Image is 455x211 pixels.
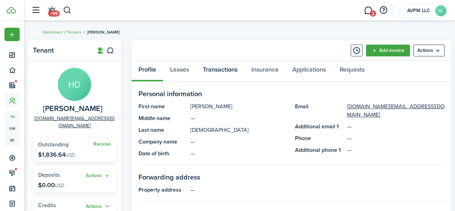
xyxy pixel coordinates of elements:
[244,61,285,82] a: Insurance
[65,152,75,159] span: USD
[86,202,111,210] button: Actions
[45,2,58,19] a: Notifications
[370,10,376,17] span: 2
[87,29,120,35] span: [PERSON_NAME]
[5,28,20,41] button: Open menu
[190,102,288,111] panel-main-description: [PERSON_NAME]
[139,114,187,122] panel-main-title: Middle name
[86,172,111,180] button: Actions
[67,29,82,35] a: Tenants
[42,29,62,35] a: Dashboard
[295,122,344,131] panel-main-title: Additional email 1
[190,114,288,122] panel-main-description: —
[295,134,344,143] panel-main-title: Phone
[5,111,20,122] a: tn
[333,61,372,82] a: Requests
[413,45,445,56] button: Open menu
[63,4,72,16] button: Search
[139,138,187,146] panel-main-title: Company name
[377,4,389,16] button: Open resource center
[33,115,116,129] a: [DOMAIN_NAME][EMAIL_ADDRESS][DOMAIN_NAME]
[295,102,344,119] panel-main-title: Email
[351,45,363,56] button: Timeline
[38,171,60,179] span: Deposits
[295,146,344,154] panel-main-title: Additional phone 1
[86,172,111,180] button: Open menu
[93,141,111,147] a: Receive
[5,134,20,146] a: sp
[285,61,333,82] a: Applications
[196,61,244,82] a: Transactions
[139,126,187,134] panel-main-title: Last name
[48,10,60,17] span: +99
[347,102,445,119] a: [DOMAIN_NAME][EMAIL_ADDRESS][DOMAIN_NAME]
[38,140,69,148] span: Outstanding
[413,45,445,56] menu-btn: Actions
[38,151,75,158] p: $1,836.64
[435,5,446,16] avatar-text: AL
[362,2,375,19] a: Messaging
[43,104,102,113] span: Hamid Dahbani
[139,102,187,111] panel-main-title: First name
[7,7,16,13] img: TenantCloud
[139,89,445,99] panel-main-section-title: Personal information
[38,182,64,189] p: $0.00
[163,61,196,82] a: Leases
[190,149,288,158] panel-main-description: —
[139,186,187,194] panel-main-title: Property address
[190,126,288,134] panel-main-description: [DEMOGRAPHIC_DATA]
[29,4,42,17] button: Open sidebar
[86,202,111,210] button: Open menu
[5,122,20,134] a: ow
[139,172,445,182] panel-main-section-title: Forwarding address
[366,45,410,56] a: Add invoice
[33,46,88,54] panel-main-title: Tenant
[139,149,187,158] panel-main-title: Date of birth
[405,8,432,13] span: AVPM LLC
[190,138,288,146] panel-main-description: —
[38,201,56,209] span: Credits
[55,182,64,189] span: USD
[58,68,91,101] avatar-text: HD
[190,186,445,194] panel-main-description: —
